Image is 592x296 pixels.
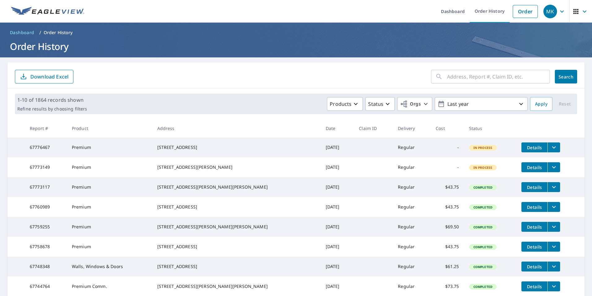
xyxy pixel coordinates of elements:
[67,177,152,197] td: Premium
[470,205,496,209] span: Completed
[157,164,316,170] div: [STREET_ADDRESS][PERSON_NAME]
[393,157,431,177] td: Regular
[470,225,496,229] span: Completed
[431,197,464,217] td: $43.75
[521,222,547,232] button: detailsBtn-67759255
[521,162,547,172] button: detailsBtn-67773149
[25,157,67,177] td: 67773149
[400,100,421,108] span: Orgs
[547,162,560,172] button: filesDropdownBtn-67773149
[67,157,152,177] td: Premium
[17,106,87,112] p: Refine results by choosing filters
[15,70,73,83] button: Download Excel
[521,262,547,271] button: detailsBtn-67748348
[543,5,557,18] div: MK
[157,144,316,150] div: [STREET_ADDRESS]
[470,265,496,269] span: Completed
[321,217,354,237] td: [DATE]
[525,284,544,289] span: Details
[157,283,316,289] div: [STREET_ADDRESS][PERSON_NAME][PERSON_NAME]
[525,184,544,190] span: Details
[431,237,464,257] td: $43.75
[321,177,354,197] td: [DATE]
[525,224,544,230] span: Details
[525,244,544,250] span: Details
[67,237,152,257] td: Premium
[521,281,547,291] button: detailsBtn-67744764
[393,257,431,276] td: Regular
[152,119,321,137] th: Address
[365,97,395,111] button: Status
[431,217,464,237] td: $69.50
[513,5,538,18] a: Order
[547,202,560,212] button: filesDropdownBtn-67760989
[157,263,316,270] div: [STREET_ADDRESS]
[431,177,464,197] td: $43.75
[67,119,152,137] th: Product
[470,165,496,170] span: In Process
[397,97,432,111] button: Orgs
[67,137,152,157] td: Premium
[25,237,67,257] td: 67758678
[393,177,431,197] td: Regular
[25,197,67,217] td: 67760989
[521,142,547,152] button: detailsBtn-67776467
[11,7,84,16] img: EV Logo
[321,257,354,276] td: [DATE]
[547,222,560,232] button: filesDropdownBtn-67759255
[67,257,152,276] td: Walls, Windows & Doors
[393,119,431,137] th: Delivery
[445,99,517,110] p: Last year
[321,157,354,177] td: [DATE]
[525,145,544,150] span: Details
[327,97,363,111] button: Products
[521,182,547,192] button: detailsBtn-67773117
[321,237,354,257] td: [DATE]
[330,100,351,108] p: Products
[44,29,73,36] p: Order History
[470,185,496,190] span: Completed
[447,68,550,85] input: Address, Report #, Claim ID, etc.
[7,28,37,38] a: Dashboard
[431,157,464,177] td: -
[157,244,316,250] div: [STREET_ADDRESS]
[547,262,560,271] button: filesDropdownBtn-67748348
[7,40,585,53] h1: Order History
[547,182,560,192] button: filesDropdownBtn-67773117
[368,100,383,108] p: Status
[547,242,560,252] button: filesDropdownBtn-67758678
[25,119,67,137] th: Report #
[354,119,393,137] th: Claim ID
[67,217,152,237] td: Premium
[393,217,431,237] td: Regular
[321,119,354,137] th: Date
[157,204,316,210] div: [STREET_ADDRESS]
[470,245,496,249] span: Completed
[67,197,152,217] td: Premium
[530,97,552,111] button: Apply
[525,164,544,170] span: Details
[25,137,67,157] td: 67776467
[535,100,547,108] span: Apply
[560,74,572,80] span: Search
[431,137,464,157] td: -
[393,137,431,157] td: Regular
[555,70,577,83] button: Search
[431,257,464,276] td: $61.25
[17,96,87,104] p: 1-10 of 1864 records shown
[321,137,354,157] td: [DATE]
[7,28,585,38] nav: breadcrumb
[435,97,528,111] button: Last year
[39,29,41,36] li: /
[393,237,431,257] td: Regular
[464,119,517,137] th: Status
[521,242,547,252] button: detailsBtn-67758678
[321,197,354,217] td: [DATE]
[521,202,547,212] button: detailsBtn-67760989
[431,119,464,137] th: Cost
[25,217,67,237] td: 67759255
[25,257,67,276] td: 67748348
[30,73,68,80] p: Download Excel
[10,29,34,36] span: Dashboard
[525,204,544,210] span: Details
